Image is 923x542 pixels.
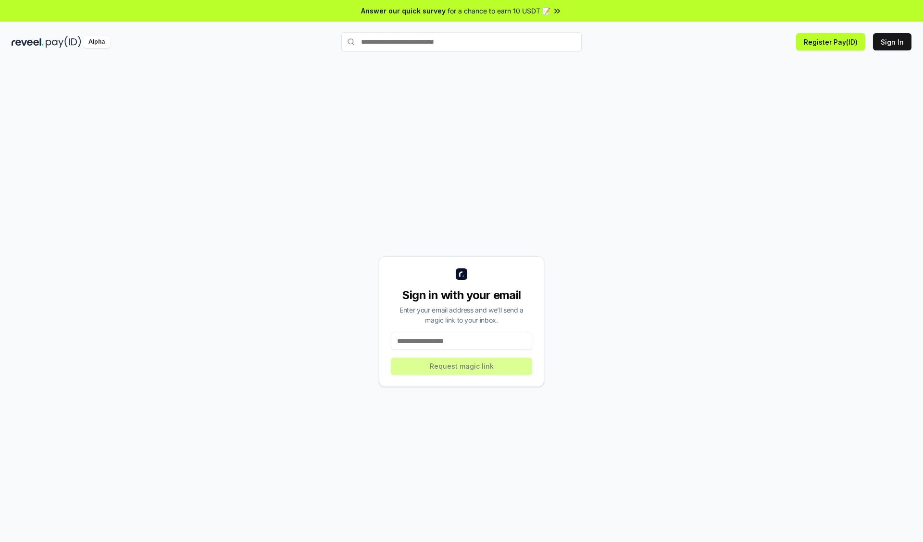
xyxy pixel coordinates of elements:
button: Register Pay(ID) [796,33,865,50]
img: pay_id [46,36,81,48]
button: Sign In [873,33,911,50]
div: Enter your email address and we’ll send a magic link to your inbox. [391,305,532,325]
img: logo_small [456,268,467,280]
span: Answer our quick survey [361,6,446,16]
img: reveel_dark [12,36,44,48]
div: Sign in with your email [391,288,532,303]
span: for a chance to earn 10 USDT 📝 [448,6,550,16]
div: Alpha [83,36,110,48]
